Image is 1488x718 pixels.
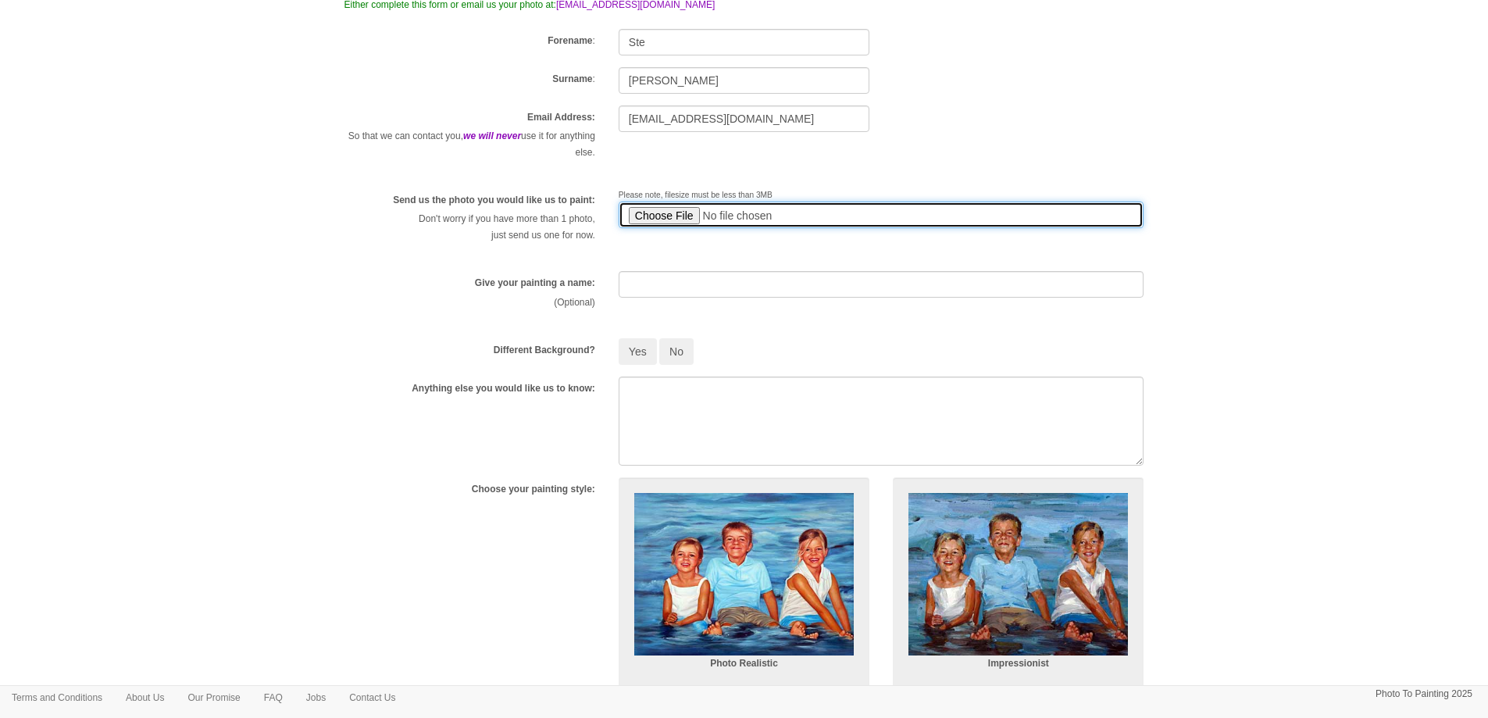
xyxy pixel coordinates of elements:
a: About Us [114,686,176,709]
button: Yes [619,338,657,365]
p: Impressionist [908,655,1128,672]
p: So that we can contact you, use it for anything else. [344,128,595,161]
label: Send us the photo you would like us to paint: [393,194,595,207]
span: Please note, filesize must be less than 3MB [619,191,773,199]
em: we will never [463,130,521,141]
button: No [659,338,694,365]
p: Photo To Painting 2025 [1376,686,1472,702]
p: (Optional) [344,295,595,311]
p: Photo Realistic [634,655,854,672]
p: Don't worry if you have more than 1 photo, just send us one for now. [344,211,595,244]
label: Surname [552,73,592,86]
label: Email Address: [527,111,595,124]
a: Contact Us [337,686,407,709]
img: Realism [634,493,854,656]
label: Give your painting a name: [475,277,595,290]
img: Impressionist [908,493,1128,656]
div: : [333,29,607,52]
label: Different Background? [494,344,595,357]
div: : [333,67,607,90]
label: Anything else you would like us to know: [412,382,595,395]
a: FAQ [252,686,294,709]
label: Forename [548,34,592,48]
label: Choose your painting style: [472,483,595,496]
a: Our Promise [176,686,252,709]
a: Jobs [294,686,337,709]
